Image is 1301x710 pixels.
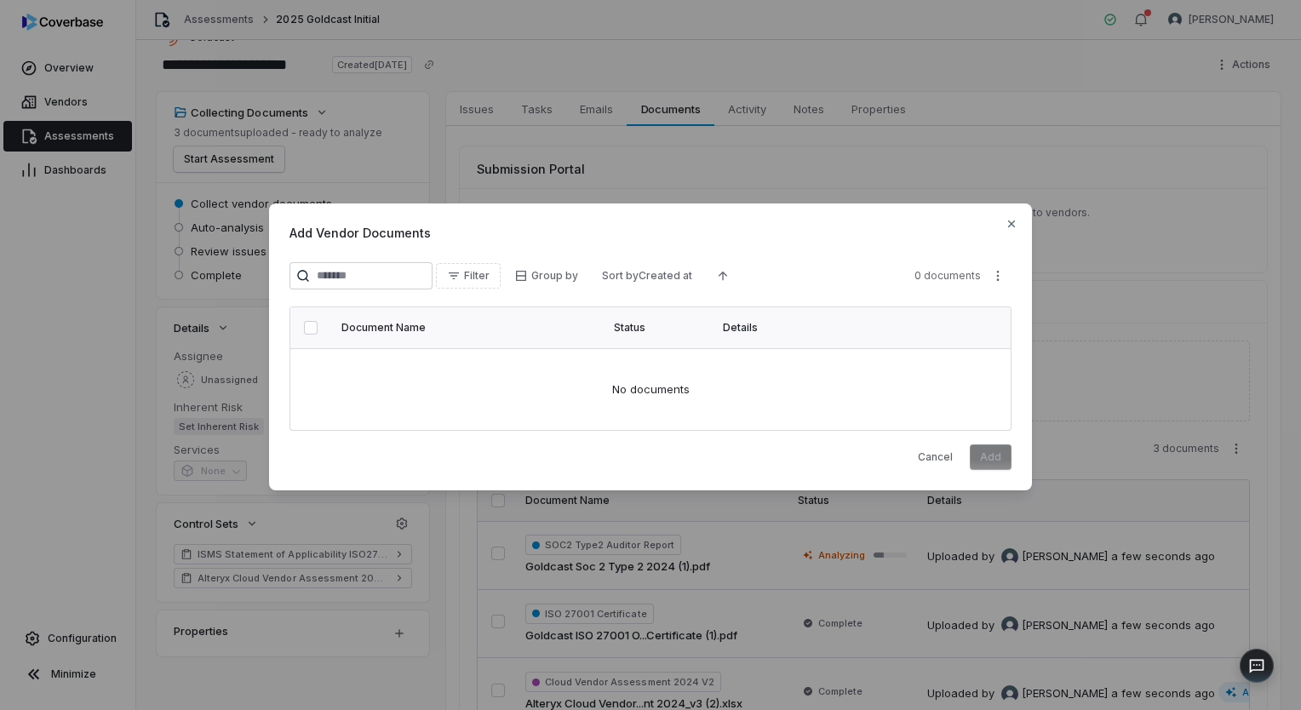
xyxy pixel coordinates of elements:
span: Filter [464,269,490,283]
button: More actions [984,263,1012,289]
span: 0 documents [914,269,981,283]
button: Group by [504,263,588,289]
button: Sort byCreated at [592,263,702,289]
div: Document Name [341,321,593,335]
button: Cancel [908,444,963,470]
div: Details [723,321,997,335]
svg: Ascending [716,269,730,283]
button: Filter [436,263,501,289]
button: Ascending [706,263,740,289]
div: Status [614,321,702,335]
td: No documents [290,348,1011,430]
span: Add Vendor Documents [289,224,1012,242]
